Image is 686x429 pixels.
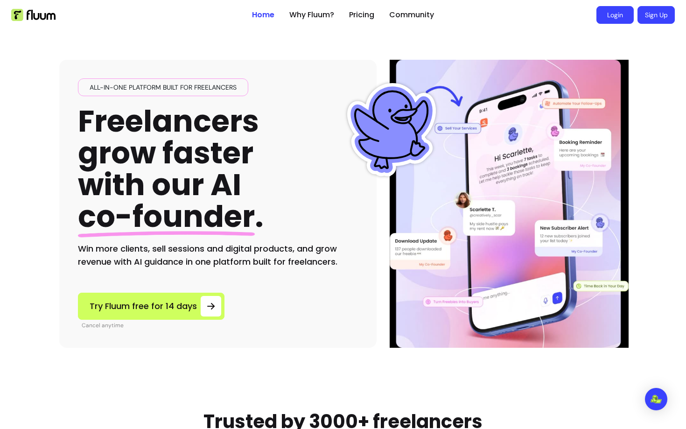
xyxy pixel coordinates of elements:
h2: Win more clients, sell sessions and digital products, and grow revenue with AI guidance in one pl... [78,242,358,268]
a: Try Fluum free for 14 days [78,293,224,320]
a: Login [596,6,634,24]
span: All-in-one platform built for freelancers [86,83,240,92]
a: Sign Up [637,6,675,24]
span: co-founder [78,196,255,237]
div: Open Intercom Messenger [645,388,667,410]
a: Home [252,9,274,21]
a: Why Fluum? [289,9,334,21]
h1: Freelancers grow faster with our AI . [78,105,264,233]
p: Cancel anytime [82,322,224,329]
img: Fluum Logo [11,9,56,21]
span: Try Fluum free for 14 days [90,300,197,313]
img: Fluum Duck sticker [345,83,438,176]
a: Pricing [349,9,374,21]
img: Hero [392,60,627,348]
a: Community [389,9,434,21]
